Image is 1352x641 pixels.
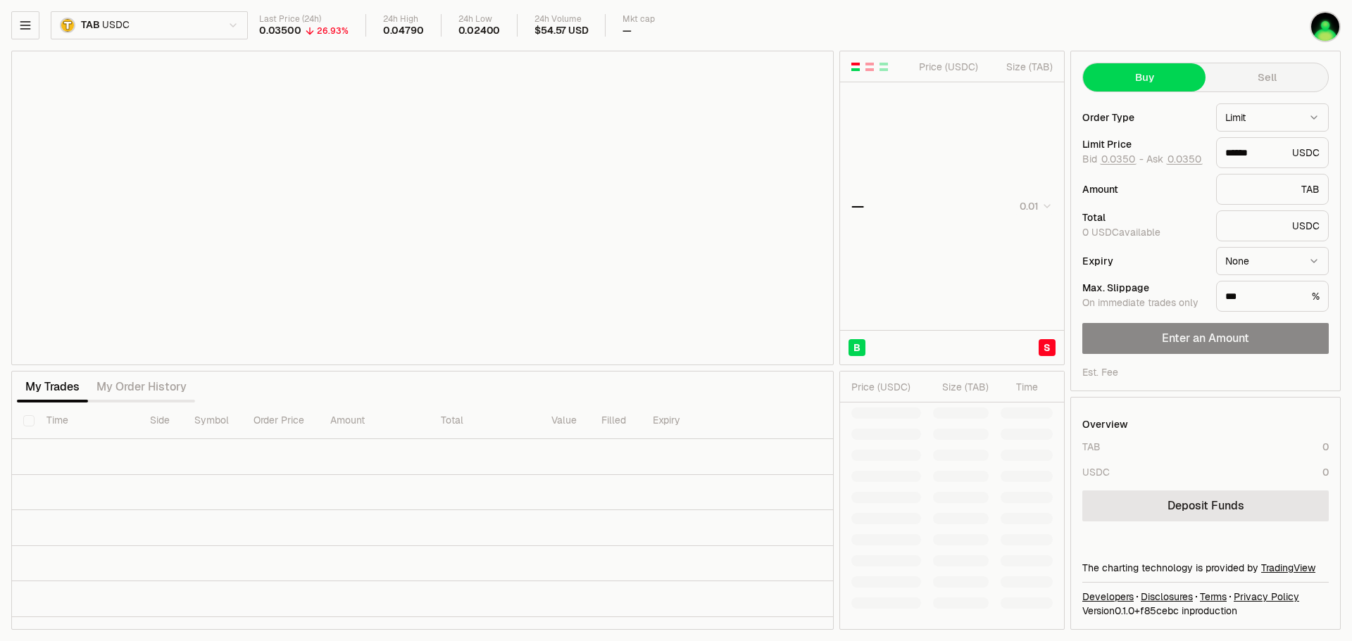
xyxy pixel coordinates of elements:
[259,14,349,25] div: Last Price (24h)
[622,25,632,37] div: —
[1216,210,1329,241] div: USDC
[1166,153,1203,165] button: 0.0350
[540,402,590,439] th: Value
[1082,256,1205,266] div: Expiry
[12,51,833,364] iframe: Financial Chart
[1001,380,1038,394] div: Time
[990,60,1053,74] div: Size ( TAB )
[317,25,349,37] div: 26.93%
[1216,247,1329,275] button: None
[458,14,501,25] div: 24h Low
[139,402,183,439] th: Side
[878,61,889,72] button: Show Buy Orders Only
[915,60,978,74] div: Price ( USDC )
[1082,184,1205,194] div: Amount
[853,341,860,355] span: B
[864,61,875,72] button: Show Sell Orders Only
[1082,590,1134,604] a: Developers
[1082,440,1101,454] div: TAB
[17,373,88,401] button: My Trades
[1082,465,1110,479] div: USDC
[1082,604,1329,618] div: Version 0.1.0 + in production
[1083,63,1206,91] button: Buy
[1322,440,1329,454] div: 0
[430,402,540,439] th: Total
[60,18,75,33] img: TAB.png
[1082,113,1205,122] div: Order Type
[383,25,424,37] div: 0.04790
[242,402,319,439] th: Order Price
[1216,137,1329,168] div: USDC
[1100,153,1137,165] button: 0.0350
[102,19,129,32] span: USDC
[183,402,243,439] th: Symbol
[383,14,424,25] div: 24h High
[1322,465,1329,479] div: 0
[1200,590,1227,604] a: Terms
[1140,604,1179,617] span: f85cebcae6d546fd4871cee61bec42ee804b8d6e
[458,25,501,37] div: 0.02400
[1082,561,1329,575] div: The charting technology is provided by
[259,25,301,37] div: 0.03500
[1141,590,1193,604] a: Disclosures
[1082,417,1128,431] div: Overview
[1044,341,1051,355] span: S
[1082,139,1205,149] div: Limit Price
[1216,103,1329,132] button: Limit
[81,19,99,32] span: TAB
[1082,212,1205,222] div: Total
[534,25,588,37] div: $54.57 USD
[1082,283,1205,293] div: Max. Slippage
[641,402,741,439] th: Expiry
[1206,63,1328,91] button: Sell
[1216,174,1329,205] div: TAB
[1082,365,1118,379] div: Est. Fee
[933,380,989,394] div: Size ( TAB )
[35,402,138,439] th: Time
[534,14,588,25] div: 24h Volume
[1310,11,1341,42] img: ColiN_Cosmos
[590,402,641,439] th: Filled
[851,196,864,216] div: —
[851,380,921,394] div: Price ( USDC )
[1082,490,1329,521] a: Deposit Funds
[1015,198,1053,215] button: 0.01
[850,61,861,72] button: Show Buy and Sell Orders
[622,14,655,25] div: Mkt cap
[1082,153,1144,166] span: Bid -
[319,402,430,439] th: Amount
[1082,226,1160,239] span: 0 USDC available
[1082,297,1205,310] div: On immediate trades only
[1261,561,1315,574] a: TradingView
[1146,153,1203,166] span: Ask
[88,373,195,401] button: My Order History
[1216,281,1329,312] div: %
[23,415,35,426] button: Select all
[1234,590,1299,604] a: Privacy Policy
